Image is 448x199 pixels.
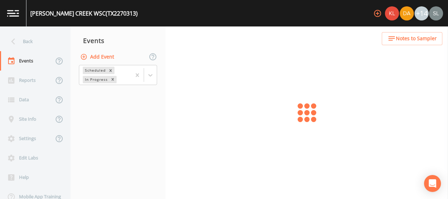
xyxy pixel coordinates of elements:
div: In Progress [83,76,109,83]
img: 0d5b2d5fd6ef1337b72e1b2735c28582 [429,6,443,20]
button: Notes to Sampler [382,32,442,45]
div: David Weber [399,6,414,20]
button: Add Event [79,50,117,64]
div: Scheduled [83,67,107,74]
div: Open Intercom Messenger [424,175,441,192]
div: Kler Teran [385,6,399,20]
div: [PERSON_NAME] CREEK WSC (TX2270313) [30,9,138,18]
div: Remove Scheduled [107,67,114,74]
span: Notes to Sampler [396,34,437,43]
img: logo [7,10,19,17]
div: Remove In Progress [109,76,117,83]
img: a84961a0472e9debc750dd08a004988d [400,6,414,20]
div: Events [70,32,166,49]
img: 9c4450d90d3b8045b2e5fa62e4f92659 [385,6,399,20]
div: +14 [415,6,429,20]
